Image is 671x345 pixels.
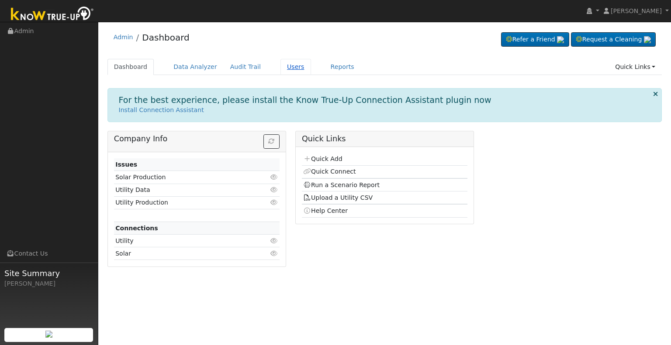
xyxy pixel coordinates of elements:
i: Click to view [270,199,278,205]
i: Click to view [270,250,278,256]
h5: Company Info [114,134,280,143]
td: Utility Data [114,184,253,196]
img: Know True-Up [7,5,98,24]
img: retrieve [45,331,52,338]
span: Site Summary [4,267,93,279]
div: [PERSON_NAME] [4,279,93,288]
a: Upload a Utility CSV [303,194,373,201]
td: Solar [114,247,253,260]
i: Click to view [270,187,278,193]
a: Dashboard [142,32,190,43]
a: Quick Links [609,59,662,75]
a: Refer a Friend [501,32,569,47]
td: Solar Production [114,171,253,184]
a: Dashboard [107,59,154,75]
h1: For the best experience, please install the Know True-Up Connection Assistant plugin now [119,95,491,105]
a: Help Center [303,207,348,214]
img: retrieve [557,36,564,43]
a: Request a Cleaning [571,32,656,47]
td: Utility [114,235,253,247]
a: Quick Connect [303,168,356,175]
a: Install Connection Assistant [119,106,204,113]
a: Quick Add [303,155,342,162]
a: Audit Trail [224,59,267,75]
strong: Issues [115,161,137,168]
span: [PERSON_NAME] [611,7,662,14]
a: Data Analyzer [167,59,224,75]
i: Click to view [270,238,278,244]
a: Run a Scenario Report [303,181,380,188]
a: Reports [324,59,361,75]
strong: Connections [115,225,158,232]
i: Click to view [270,174,278,180]
h5: Quick Links [302,134,467,143]
td: Utility Production [114,196,253,209]
a: Users [280,59,311,75]
img: retrieve [644,36,651,43]
a: Admin [114,34,133,41]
